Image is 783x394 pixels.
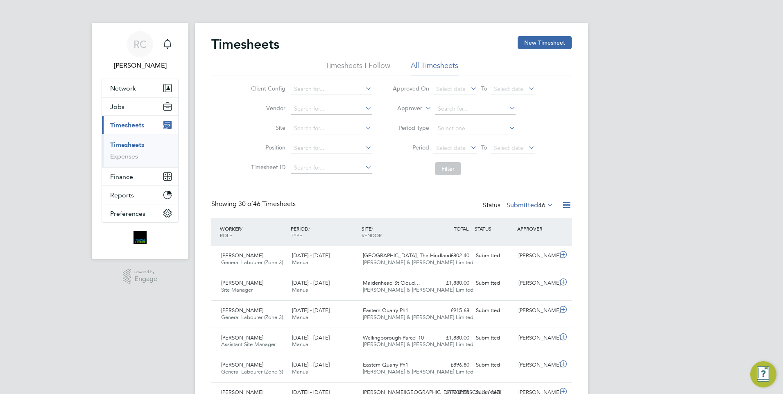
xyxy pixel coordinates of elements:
span: Network [110,84,136,92]
div: £1,880.00 [430,331,473,345]
span: TYPE [291,232,302,238]
span: [PERSON_NAME] [221,334,263,341]
span: [PERSON_NAME] & [PERSON_NAME] Limited [363,341,473,348]
div: Submitted [473,249,515,263]
label: Approved On [392,85,429,92]
span: To [479,142,489,153]
span: [DATE] - [DATE] [292,334,330,341]
input: Select one [435,123,516,134]
input: Search for... [291,84,372,95]
div: Timesheets [102,134,178,167]
label: Timesheet ID [249,163,285,171]
span: [PERSON_NAME] [221,279,263,286]
span: [PERSON_NAME] [221,307,263,314]
label: Vendor [249,104,285,112]
button: Network [102,79,178,97]
span: Eastern Quarry Ph1 [363,361,408,368]
span: Timesheets [110,121,144,129]
span: / [371,225,373,232]
span: VENDOR [362,232,382,238]
span: General Labourer (Zone 3) [221,259,283,266]
label: Submitted [507,201,554,209]
input: Search for... [291,143,372,154]
span: General Labourer (Zone 3) [221,314,283,321]
span: Wellingborough Parcel 10 [363,334,424,341]
div: Showing [211,200,297,208]
span: To [479,83,489,94]
span: Robyn Clarke [102,61,179,70]
span: 46 [538,201,545,209]
span: 46 Timesheets [238,200,296,208]
span: [GEOGRAPHIC_DATA], The Hindlands [363,252,454,259]
span: Reports [110,191,134,199]
a: RC[PERSON_NAME] [102,31,179,70]
input: Search for... [291,103,372,115]
div: Status [483,200,555,211]
span: 30 of [238,200,253,208]
div: £1,880.00 [430,276,473,290]
div: £896.80 [430,358,473,372]
span: Manual [292,314,310,321]
label: Approver [385,104,422,113]
label: Client Config [249,85,285,92]
span: Manual [292,286,310,293]
div: [PERSON_NAME] [515,249,558,263]
li: Timesheets I Follow [325,61,390,75]
a: Go to home page [102,231,179,244]
span: [PERSON_NAME] & [PERSON_NAME] Limited [363,259,473,266]
label: Period [392,144,429,151]
span: [PERSON_NAME] & [PERSON_NAME] Limited [363,314,473,321]
span: Jobs [110,103,124,111]
span: Manual [292,259,310,266]
span: Assistant Site Manager [221,341,276,348]
span: [DATE] - [DATE] [292,279,330,286]
span: [DATE] - [DATE] [292,307,330,314]
a: Expenses [110,152,138,160]
div: £802.40 [430,249,473,263]
button: Finance [102,168,178,186]
div: WORKER [218,221,289,242]
button: Filter [435,162,461,175]
span: Select date [494,85,523,93]
div: Submitted [473,358,515,372]
span: Eastern Quarry Ph1 [363,307,408,314]
a: Timesheets [110,141,144,149]
label: Position [249,144,285,151]
span: Select date [494,144,523,152]
div: Submitted [473,304,515,317]
span: General Labourer (Zone 3) [221,368,283,375]
span: [PERSON_NAME] & [PERSON_NAME] Limited [363,368,473,375]
span: [DATE] - [DATE] [292,252,330,259]
div: Submitted [473,331,515,345]
span: [PERSON_NAME] & [PERSON_NAME] Limited [363,286,473,293]
a: Powered byEngage [123,269,158,284]
div: [PERSON_NAME] [515,276,558,290]
label: Site [249,124,285,131]
button: Engage Resource Center [750,361,776,387]
span: Site Manager [221,286,253,293]
span: Powered by [134,269,157,276]
div: STATUS [473,221,515,236]
div: Submitted [473,276,515,290]
span: [PERSON_NAME] [221,361,263,368]
div: [PERSON_NAME] [515,304,558,317]
span: ROLE [220,232,232,238]
input: Search for... [435,103,516,115]
label: Period Type [392,124,429,131]
input: Search for... [291,123,372,134]
h2: Timesheets [211,36,279,52]
span: TOTAL [454,225,468,232]
button: Preferences [102,204,178,222]
div: [PERSON_NAME] [515,331,558,345]
span: Select date [436,85,466,93]
button: New Timesheet [518,36,572,49]
span: Preferences [110,210,145,217]
div: SITE [360,221,430,242]
div: [PERSON_NAME] [515,358,558,372]
span: RC [134,39,147,50]
div: PERIOD [289,221,360,242]
nav: Main navigation [92,23,188,259]
button: Jobs [102,97,178,115]
span: Maidenhead St Cloud… [363,279,420,286]
button: Timesheets [102,116,178,134]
